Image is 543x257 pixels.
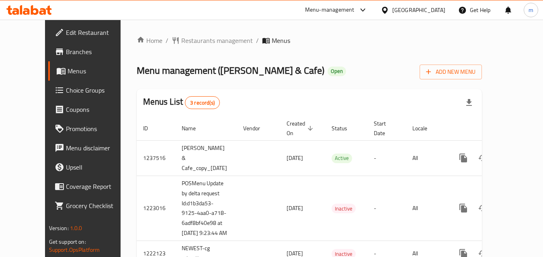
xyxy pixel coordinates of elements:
[49,245,100,255] a: Support.OpsPlatform
[332,204,356,213] span: Inactive
[48,196,136,215] a: Grocery Checklist
[66,182,129,191] span: Coverage Report
[70,223,82,233] span: 1.0.0
[459,93,479,112] div: Export file
[48,42,136,61] a: Branches
[305,5,354,15] div: Menu-management
[287,203,303,213] span: [DATE]
[175,176,237,241] td: POSMenu Update by delta request Id:d1b3da53-9125-4aa0-a718-6adf8bf40e98 at [DATE] 9:23:44 AM
[49,237,86,247] span: Get support on:
[473,148,492,168] button: Change Status
[328,68,346,75] span: Open
[66,143,129,153] span: Menu disclaimer
[66,162,129,172] span: Upsell
[185,99,219,107] span: 3 record(s)
[332,123,358,133] span: Status
[374,119,396,138] span: Start Date
[66,124,129,134] span: Promotions
[412,123,438,133] span: Locale
[272,36,290,45] span: Menus
[447,116,537,141] th: Actions
[473,198,492,218] button: Change Status
[287,119,316,138] span: Created On
[49,223,69,233] span: Version:
[406,176,447,241] td: All
[454,198,473,218] button: more
[48,81,136,100] a: Choice Groups
[66,47,129,57] span: Branches
[420,65,482,79] button: Add New Menu
[48,23,136,42] a: Edit Restaurant
[66,28,129,37] span: Edit Restaurant
[243,123,270,133] span: Vendor
[406,140,447,176] td: All
[137,140,175,176] td: 1237516
[137,36,482,45] nav: breadcrumb
[48,177,136,196] a: Coverage Report
[172,36,253,45] a: Restaurants management
[287,153,303,163] span: [DATE]
[454,148,473,168] button: more
[426,67,475,77] span: Add New Menu
[48,158,136,177] a: Upsell
[137,36,162,45] a: Home
[166,36,168,45] li: /
[175,140,237,176] td: [PERSON_NAME] & Cafe_copy_[DATE]
[181,36,253,45] span: Restaurants management
[185,96,220,109] div: Total records count
[392,6,445,14] div: [GEOGRAPHIC_DATA]
[367,140,406,176] td: -
[529,6,533,14] span: m
[68,66,129,76] span: Menus
[328,67,346,76] div: Open
[48,138,136,158] a: Menu disclaimer
[66,85,129,95] span: Choice Groups
[137,176,175,241] td: 1223016
[48,61,136,81] a: Menus
[66,105,129,114] span: Coupons
[48,100,136,119] a: Coupons
[137,61,324,79] span: Menu management ( [PERSON_NAME] & Cafe )
[66,201,129,210] span: Grocery Checklist
[367,176,406,241] td: -
[143,123,158,133] span: ID
[48,119,136,138] a: Promotions
[182,123,206,133] span: Name
[332,154,352,163] span: Active
[256,36,259,45] li: /
[143,96,220,109] h2: Menus List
